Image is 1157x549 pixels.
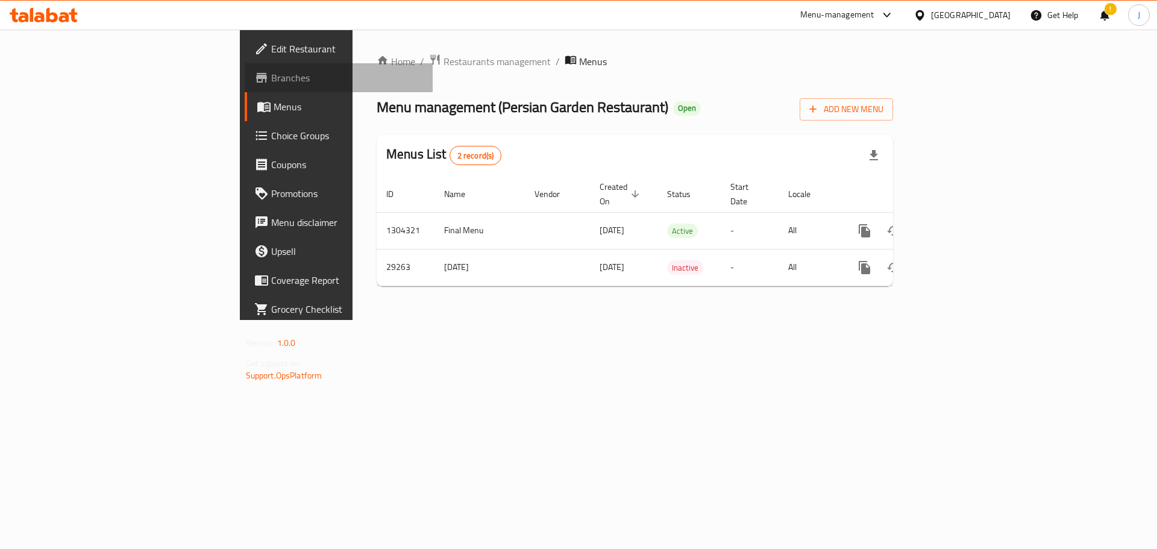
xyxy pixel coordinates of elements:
div: Open [673,101,701,116]
div: [GEOGRAPHIC_DATA] [931,8,1011,22]
span: Get support on: [246,356,301,371]
span: Choice Groups [271,128,424,143]
button: Change Status [879,216,908,245]
span: Add New Menu [809,102,883,117]
span: Menus [579,54,607,69]
span: Menu management ( Persian Garden Restaurant ) [377,93,668,121]
a: Choice Groups [245,121,433,150]
td: All [779,249,841,286]
div: Export file [859,141,888,170]
a: Coverage Report [245,266,433,295]
div: Total records count [450,146,502,165]
th: Actions [841,176,976,213]
span: Restaurants management [444,54,551,69]
span: Name [444,187,481,201]
a: Promotions [245,179,433,208]
span: Version: [246,335,275,351]
nav: breadcrumb [377,54,893,69]
button: Change Status [879,253,908,282]
a: Support.OpsPlatform [246,368,322,383]
span: Created On [600,180,643,209]
a: Branches [245,63,433,92]
span: Coupons [271,157,424,172]
span: Branches [271,71,424,85]
td: Final Menu [434,212,525,249]
span: J [1138,8,1140,22]
td: All [779,212,841,249]
div: Inactive [667,260,703,275]
button: more [850,253,879,282]
button: more [850,216,879,245]
span: [DATE] [600,222,624,238]
span: Start Date [730,180,764,209]
a: Menu disclaimer [245,208,433,237]
span: Open [673,103,701,113]
span: Edit Restaurant [271,42,424,56]
span: Upsell [271,244,424,259]
span: ID [386,187,409,201]
a: Menus [245,92,433,121]
a: Restaurants management [429,54,551,69]
a: Edit Restaurant [245,34,433,63]
span: Promotions [271,186,424,201]
h2: Menus List [386,145,501,165]
span: Menu disclaimer [271,215,424,230]
span: Active [667,224,698,238]
span: 1.0.0 [277,335,296,351]
span: Coverage Report [271,273,424,287]
div: Menu-management [800,8,874,22]
span: Grocery Checklist [271,302,424,316]
table: enhanced table [377,176,976,286]
td: - [721,212,779,249]
span: Locale [788,187,826,201]
span: 2 record(s) [450,150,501,162]
span: Menus [274,99,424,114]
a: Upsell [245,237,433,266]
a: Grocery Checklist [245,295,433,324]
span: Vendor [535,187,575,201]
button: Add New Menu [800,98,893,121]
td: [DATE] [434,249,525,286]
td: - [721,249,779,286]
a: Coupons [245,150,433,179]
span: Status [667,187,706,201]
li: / [556,54,560,69]
span: Inactive [667,261,703,275]
span: [DATE] [600,259,624,275]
